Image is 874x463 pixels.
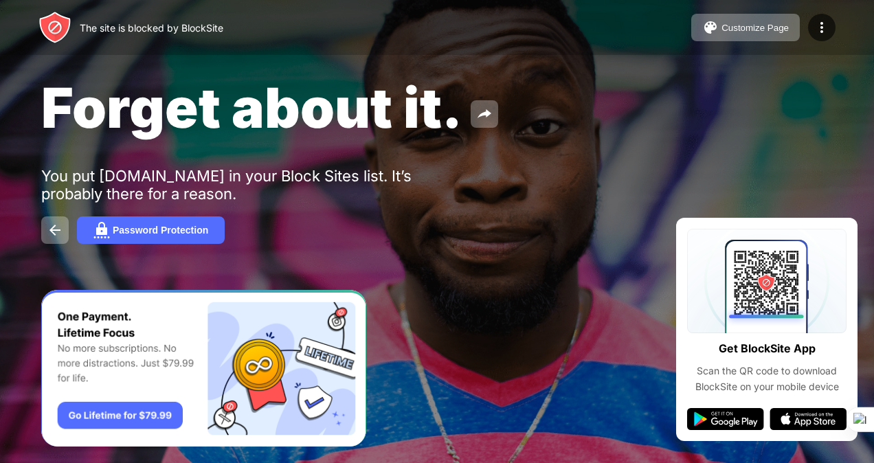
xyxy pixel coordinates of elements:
[41,167,466,203] div: You put [DOMAIN_NAME] in your Block Sites list. It’s probably there for a reason.
[113,225,208,236] div: Password Protection
[770,408,847,430] img: app-store.svg
[721,23,789,33] div: Customize Page
[93,222,110,238] img: password.svg
[47,222,63,238] img: back.svg
[41,290,366,447] iframe: Banner
[719,339,816,359] div: Get BlockSite App
[476,106,493,122] img: share.svg
[814,19,830,36] img: menu-icon.svg
[687,363,847,394] div: Scan the QR code to download BlockSite on your mobile device
[691,14,800,41] button: Customize Page
[702,19,719,36] img: pallet.svg
[38,11,71,44] img: header-logo.svg
[77,216,225,244] button: Password Protection
[687,408,764,430] img: google-play.svg
[41,74,462,141] span: Forget about it.
[80,22,223,34] div: The site is blocked by BlockSite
